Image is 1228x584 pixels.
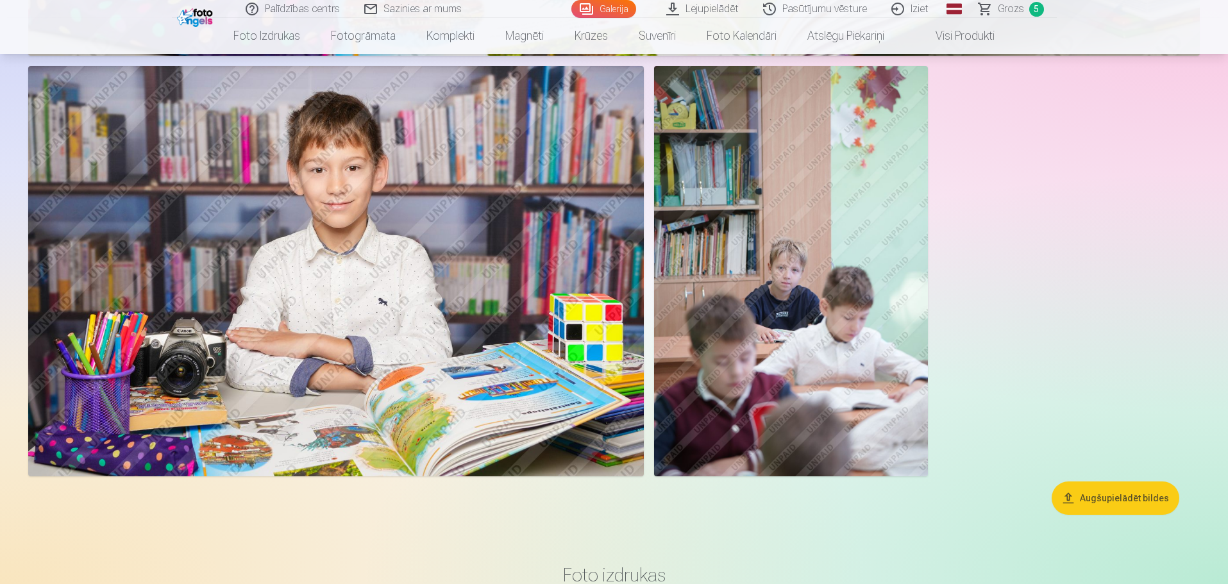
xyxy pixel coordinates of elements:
[792,18,900,54] a: Atslēgu piekariņi
[1029,2,1044,17] span: 5
[1052,481,1179,515] button: Augšupielādēt bildes
[411,18,490,54] a: Komplekti
[315,18,411,54] a: Fotogrāmata
[998,1,1024,17] span: Grozs
[691,18,792,54] a: Foto kalendāri
[177,5,216,27] img: /fa1
[559,18,623,54] a: Krūzes
[490,18,559,54] a: Magnēti
[218,18,315,54] a: Foto izdrukas
[623,18,691,54] a: Suvenīri
[900,18,1010,54] a: Visi produkti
